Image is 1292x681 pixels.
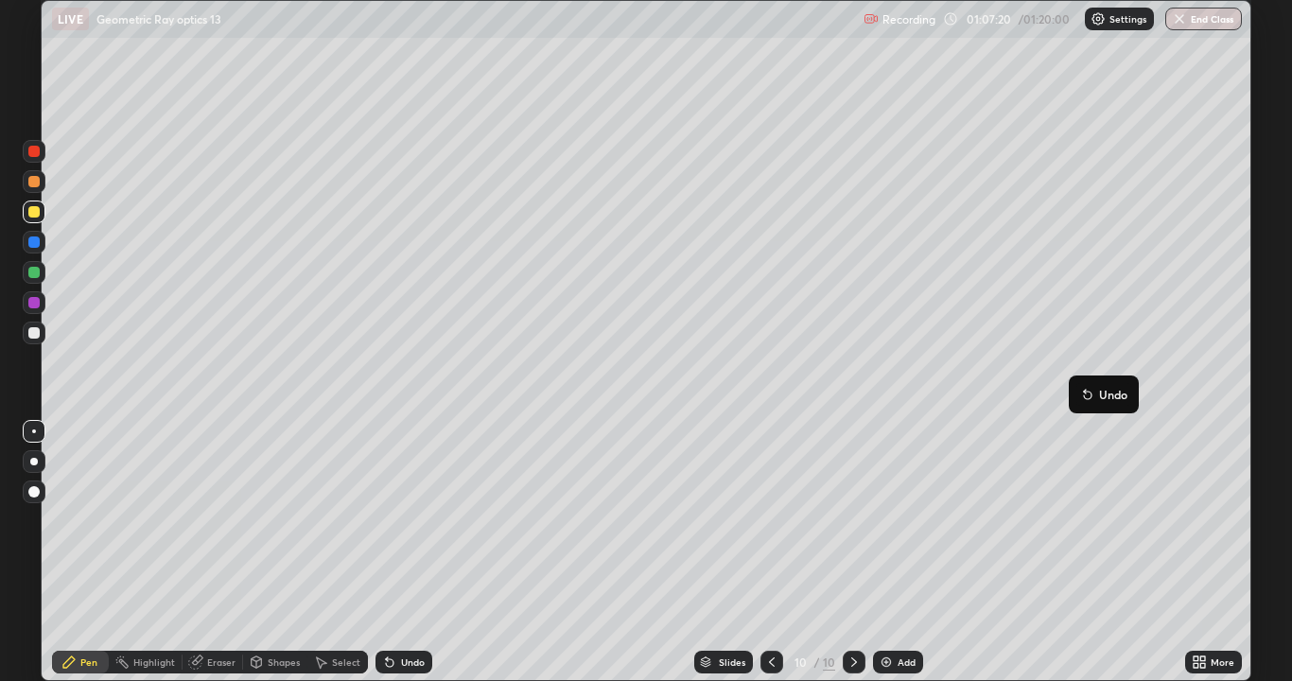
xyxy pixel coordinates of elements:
button: Undo [1076,383,1131,406]
img: add-slide-button [879,655,894,670]
img: recording.375f2c34.svg [864,11,879,26]
img: class-settings-icons [1091,11,1106,26]
p: Geometric Ray optics 13 [96,11,221,26]
div: Add [898,657,916,667]
div: / [813,656,819,668]
div: Shapes [268,657,300,667]
p: Settings [1109,14,1146,24]
button: End Class [1165,8,1242,30]
div: Undo [401,657,425,667]
div: Pen [80,657,97,667]
div: Select [332,657,360,667]
p: Recording [882,12,935,26]
div: Eraser [207,657,236,667]
div: More [1211,657,1234,667]
div: Slides [719,657,745,667]
img: end-class-cross [1172,11,1187,26]
div: 10 [823,654,835,671]
p: Undo [1099,387,1127,402]
div: Highlight [133,657,175,667]
div: 10 [791,656,810,668]
p: LIVE [58,11,83,26]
